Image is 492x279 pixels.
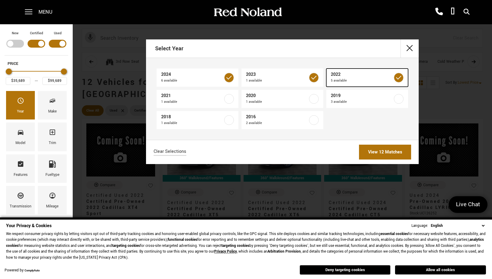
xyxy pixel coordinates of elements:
div: YearYear [6,91,35,119]
a: 20246 available [157,69,238,87]
strong: essential cookies [381,231,408,237]
a: ComplyAuto [25,269,40,273]
div: Filter by Vehicle Type [5,30,68,55]
div: Model [15,140,25,146]
span: Mileage [49,190,56,203]
a: Privacy Policy [214,249,237,254]
div: Make [48,108,57,115]
span: 5 available [331,78,393,84]
span: Transmission [17,190,24,203]
a: 20201 available [241,90,323,108]
h2: Select Year [155,40,183,57]
div: Trim [49,140,56,146]
div: Mileage [46,203,58,210]
span: 2018 [161,114,223,120]
span: 2 available [246,120,308,126]
div: Language: [411,224,428,228]
span: Make [49,96,56,108]
a: Live Chat [449,196,487,213]
h5: Price [8,61,65,66]
div: TrimTrim [38,123,67,151]
a: 20162 available [241,111,323,129]
span: 1 available [246,99,308,105]
a: Clear Selections [154,149,186,156]
img: Red Noland Auto Group [213,7,282,18]
div: Fueltype [45,172,59,178]
span: 2020 [246,93,308,99]
span: Trim [49,127,56,140]
span: Features [17,159,24,172]
strong: analytics cookies [6,237,484,248]
div: Features [14,172,28,178]
strong: targeting cookies [221,243,249,248]
input: Maximum [42,77,67,85]
span: Your Privacy & Cookies [6,223,52,229]
div: Powered by [5,269,40,273]
span: 2016 [246,114,308,120]
button: Deny targeting cookies [300,265,391,275]
span: 2024 [161,72,223,78]
div: FeaturesFeatures [6,154,35,183]
select: Language Select [429,223,486,229]
span: 1 available [161,120,223,126]
span: Fueltype [49,159,56,172]
a: 20211 available [157,90,238,108]
span: 1 available [161,99,223,105]
span: 2019 [331,93,393,99]
span: 3 available [331,99,393,105]
a: 20181 available [157,111,238,129]
input: Minimum [6,77,30,85]
strong: functional cookies [168,237,197,242]
button: close [401,39,419,58]
p: We respect consumer privacy rights by letting visitors opt out of third-party tracking cookies an... [6,231,486,261]
div: MakeMake [38,91,67,119]
a: 20225 available [326,69,408,87]
button: Allow all cookies [395,265,486,274]
span: 6 available [161,78,223,84]
strong: Arbitration Provision [268,249,301,254]
div: MileageMileage [38,186,67,214]
span: 2023 [246,72,308,78]
label: New [12,30,18,36]
a: 20193 available [326,90,408,108]
span: Model [17,127,24,140]
div: Price [6,66,67,85]
div: Transmission [10,203,32,210]
label: Used [54,30,62,36]
span: 1 available [246,78,308,84]
a: View 12 Matches [359,145,411,160]
div: Year [17,108,24,115]
div: ModelModel [6,123,35,151]
strong: targeting cookies [112,243,140,248]
a: 20231 available [241,69,323,87]
div: Maximum Price [61,69,67,75]
div: TransmissionTransmission [6,186,35,214]
span: Year [17,96,24,108]
div: FueltypeFueltype [38,154,67,183]
label: Certified [30,30,43,36]
div: Minimum Price [6,69,12,75]
span: Live Chat [453,200,483,209]
span: 2021 [161,93,223,99]
span: 2022 [331,72,393,78]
